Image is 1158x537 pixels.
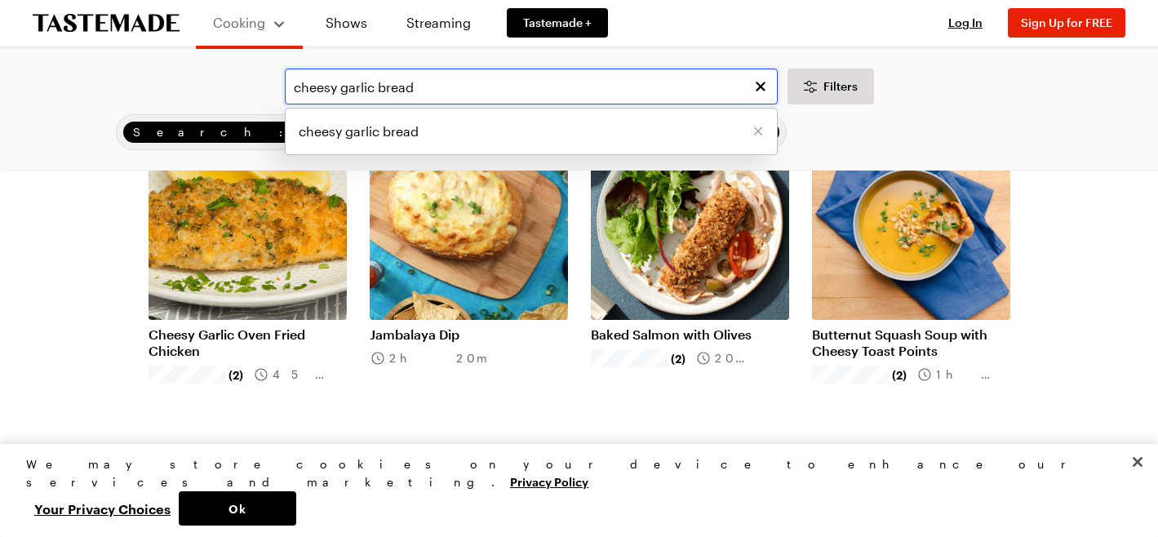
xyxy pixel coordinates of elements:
[26,491,179,526] button: Your Privacy Choices
[788,69,874,104] button: Desktop filters
[752,126,764,137] button: Remove [object Object]
[133,123,748,141] span: Search: cheesy garlic bread
[212,7,286,39] button: Cooking
[510,473,588,489] a: More information about your privacy, opens in a new tab
[1021,16,1112,29] span: Sign Up for FREE
[213,15,265,30] span: Cooking
[149,326,347,359] a: Cheesy Garlic Oven Fried Chicken
[948,16,983,29] span: Log In
[591,326,789,343] a: Baked Salmon with Olives
[26,455,1118,526] div: Privacy
[1120,444,1156,480] button: Close
[179,491,296,526] button: Ok
[507,8,608,38] a: Tastemade +
[1008,8,1125,38] button: Sign Up for FREE
[299,122,419,141] span: cheesy garlic bread
[370,326,568,343] a: Jambalaya Dip
[523,15,592,31] span: Tastemade +
[823,78,858,95] span: Filters
[933,15,998,31] button: Log In
[812,326,1010,359] a: Butternut Squash Soup with Cheesy Toast Points
[33,14,180,33] a: To Tastemade Home Page
[26,455,1118,491] div: We may store cookies on your device to enhance our services and marketing.
[752,78,770,95] button: Clear search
